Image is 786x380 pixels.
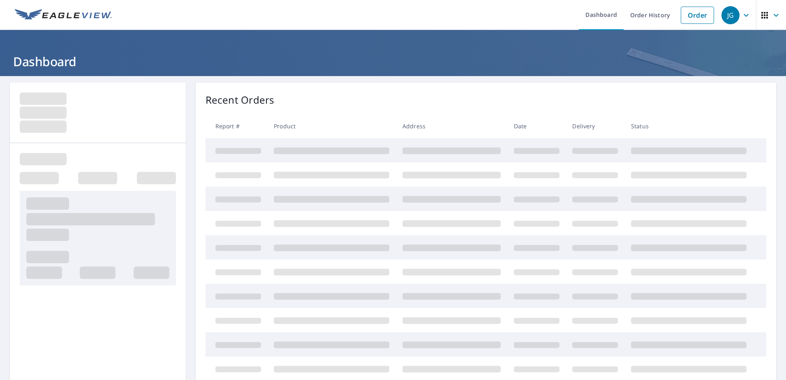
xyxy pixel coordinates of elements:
th: Date [507,114,566,138]
p: Recent Orders [206,93,275,107]
th: Status [624,114,753,138]
th: Delivery [566,114,624,138]
th: Report # [206,114,268,138]
th: Address [396,114,507,138]
a: Order [681,7,714,24]
th: Product [267,114,396,138]
h1: Dashboard [10,53,776,70]
img: EV Logo [15,9,112,21]
div: JG [721,6,740,24]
